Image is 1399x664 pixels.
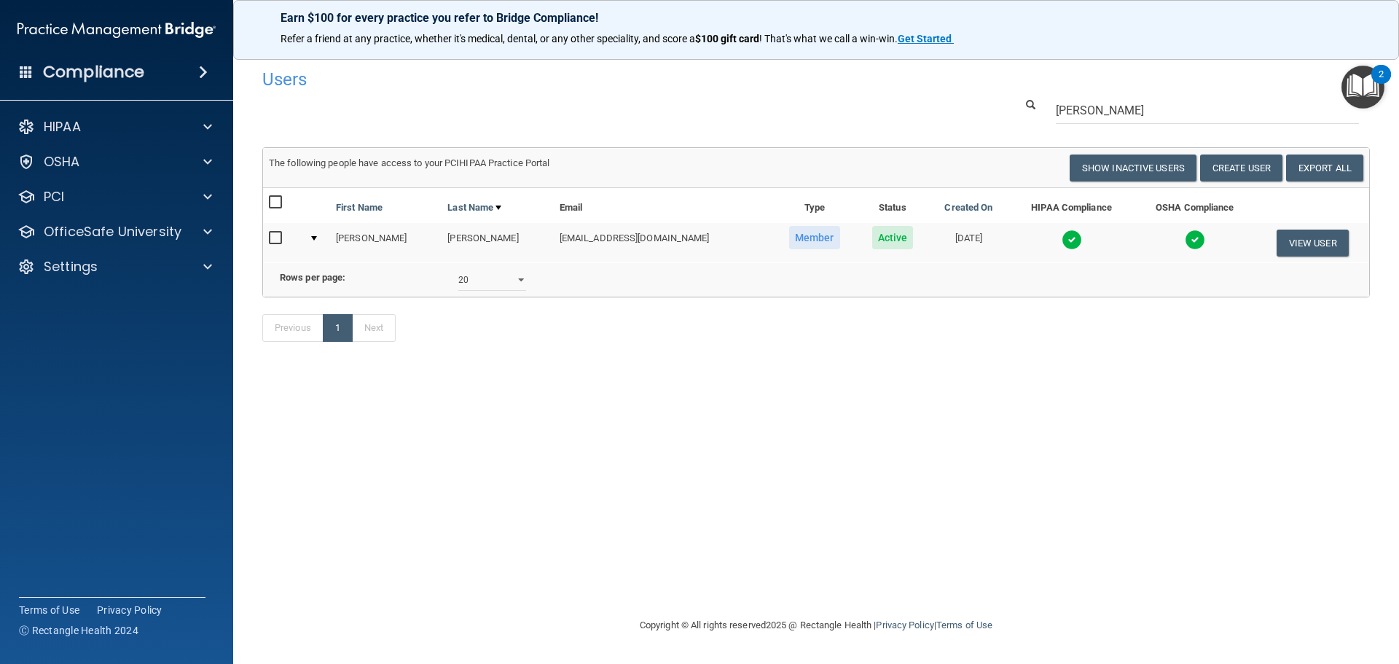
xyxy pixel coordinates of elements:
a: PCI [17,188,212,206]
img: tick.e7d51cea.svg [1062,230,1082,250]
span: Active [872,226,914,249]
p: Earn $100 for every practice you refer to Bridge Compliance! [281,11,1352,25]
span: Member [789,226,840,249]
span: Ⓒ Rectangle Health 2024 [19,623,138,638]
a: Last Name [447,199,501,216]
p: OSHA [44,153,80,171]
a: OSHA [17,153,212,171]
span: The following people have access to your PCIHIPAA Practice Portal [269,157,550,168]
button: Create User [1200,155,1282,181]
p: OfficeSafe University [44,223,181,241]
td: [DATE] [928,223,1009,262]
button: Open Resource Center, 2 new notifications [1341,66,1384,109]
th: Status [857,188,928,223]
button: Show Inactive Users [1070,155,1196,181]
a: First Name [336,199,383,216]
a: Terms of Use [19,603,79,617]
b: Rows per page: [280,272,345,283]
h4: Compliance [43,62,144,82]
span: Refer a friend at any practice, whether it's medical, dental, or any other speciality, and score a [281,33,695,44]
a: Get Started [898,33,954,44]
a: 1 [323,314,353,342]
td: [EMAIL_ADDRESS][DOMAIN_NAME] [554,223,772,262]
a: Settings [17,258,212,276]
span: ! That's what we call a win-win. [759,33,898,44]
th: HIPAA Compliance [1009,188,1134,223]
a: Privacy Policy [876,620,933,630]
input: Search [1056,97,1359,124]
img: tick.e7d51cea.svg [1185,230,1205,250]
p: Settings [44,258,98,276]
h4: Users [262,70,899,89]
th: Type [772,188,857,223]
strong: Get Started [898,33,952,44]
td: [PERSON_NAME] [442,223,553,262]
a: OfficeSafe University [17,223,212,241]
a: Previous [262,314,324,342]
button: View User [1277,230,1349,257]
a: Privacy Policy [97,603,162,617]
strong: $100 gift card [695,33,759,44]
a: Next [352,314,396,342]
a: HIPAA [17,118,212,136]
a: Terms of Use [936,620,992,630]
div: 2 [1379,74,1384,93]
img: PMB logo [17,15,216,44]
a: Export All [1286,155,1363,181]
th: OSHA Compliance [1134,188,1255,223]
p: HIPAA [44,118,81,136]
div: Copyright © All rights reserved 2025 @ Rectangle Health | | [550,602,1082,649]
th: Email [554,188,772,223]
td: [PERSON_NAME] [330,223,442,262]
a: Created On [944,199,992,216]
iframe: Drift Widget Chat Controller [1326,563,1382,619]
p: PCI [44,188,64,206]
